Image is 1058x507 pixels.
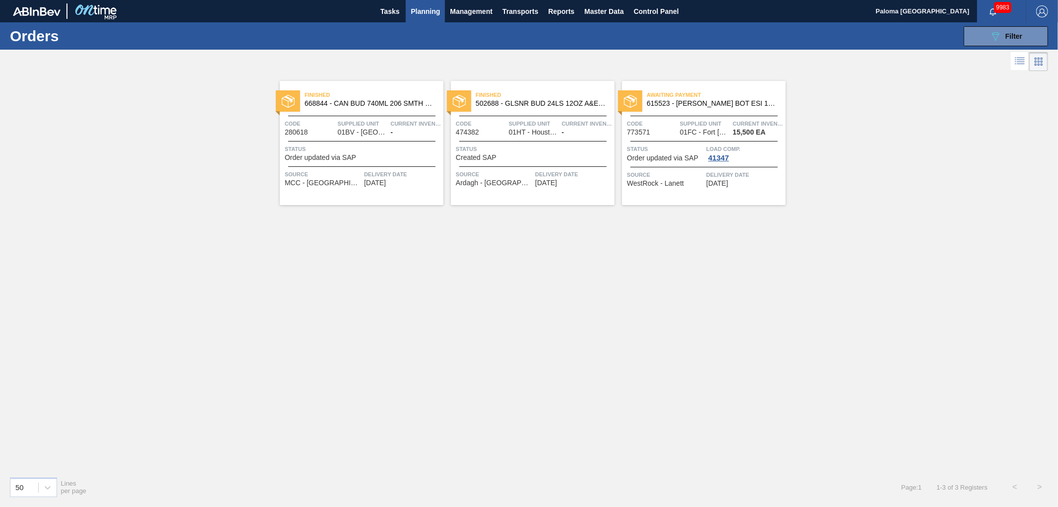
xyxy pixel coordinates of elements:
span: 9983 [994,2,1011,13]
span: Awaiting Payment [647,90,786,100]
span: Current inventory [733,119,783,129]
img: status [453,95,466,108]
span: Order updated via SAP [285,154,356,161]
span: 01BV - Baldwinsville Brewery [338,129,387,136]
span: Current inventory [561,119,612,129]
a: Load Comp.41347 [706,144,783,162]
a: statusFinished502688 - GLSNR BUD 24LS 12OZ A&E BARE LS PREPR 12Code474382Supplied Unit01HT - Hous... [443,81,615,205]
div: List Vision [1011,52,1029,71]
button: > [1027,475,1052,500]
span: Code [456,119,506,129]
span: 474382 [456,129,479,136]
span: MCC - Newburgh [285,179,362,187]
a: statusAwaiting Payment615523 - [PERSON_NAME] BOT ESI 12OZ WRAP BSKT 6/12 12OZ BOCode773571Supplie... [615,81,786,205]
span: 615523 - CARR BOT ESI 12OZ WRAP BSKT 6/12 12OZ BO [647,100,778,107]
button: < [1002,475,1027,500]
span: Transports [502,5,538,17]
span: 668844 - CAN BUD 740ML 206 SMTH 1120 GEN BEER SIL [305,100,436,107]
span: 08/22/2025 [706,180,728,187]
span: Source [285,169,362,179]
span: Created SAP [456,154,497,161]
a: statusFinished668844 - CAN BUD 740ML 206 SMTH 1120 GEN BEER SILCode280618Supplied Unit01BV - [GEO... [272,81,443,205]
span: Management [450,5,493,17]
div: 50 [15,483,24,492]
img: status [624,95,637,108]
h1: Orders [10,30,161,42]
span: 773571 [627,129,650,136]
span: 1 - 3 of 3 Registers [936,484,988,491]
span: Source [627,170,704,180]
span: Current inventory [390,119,441,129]
span: Delivery Date [706,170,783,180]
span: Filter [1005,32,1022,40]
span: Ardagh - Houston [456,179,533,187]
span: Master Data [584,5,623,17]
div: Card Vision [1029,52,1048,71]
span: Page : 1 [901,484,922,491]
span: Lines per page [61,480,87,495]
span: Control Panel [634,5,679,17]
span: Order updated via SAP [627,154,698,162]
span: Status [456,144,612,154]
img: Logout [1036,5,1048,17]
div: 41347 [706,154,731,162]
span: Source [456,169,533,179]
span: Reports [548,5,574,17]
span: Load Comp. [706,144,783,154]
span: Delivery Date [364,169,441,179]
span: Supplied Unit [338,119,388,129]
button: Filter [964,26,1048,46]
span: 280618 [285,129,308,136]
span: Code [285,119,335,129]
span: - [390,129,393,136]
span: Planning [411,5,440,17]
img: TNhmsLtSVTkK8tSr43FrP2fwEKptu5GPRR3wAAAABJRU5ErkJggg== [13,7,61,16]
span: 15,500 EA [733,129,765,136]
span: 01HT - Houston Brewery [509,129,559,136]
span: 502688 - GLSNR BUD 24LS 12OZ A&E BARE LS PREPR 12 [476,100,607,107]
span: 01FC - Fort Collins Brewery [680,129,730,136]
button: Notifications [977,4,1009,18]
span: Status [285,144,441,154]
span: - [561,129,564,136]
span: 09/27/2023 [535,179,557,187]
span: Tasks [379,5,401,17]
span: Supplied Unit [509,119,560,129]
span: Finished [305,90,443,100]
span: Delivery Date [535,169,612,179]
img: status [282,95,295,108]
span: 11/08/2022 [364,179,386,187]
span: Code [627,119,678,129]
span: Finished [476,90,615,100]
span: Status [627,144,704,154]
span: Supplied Unit [680,119,731,129]
span: WestRock - Lanett [627,180,684,187]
